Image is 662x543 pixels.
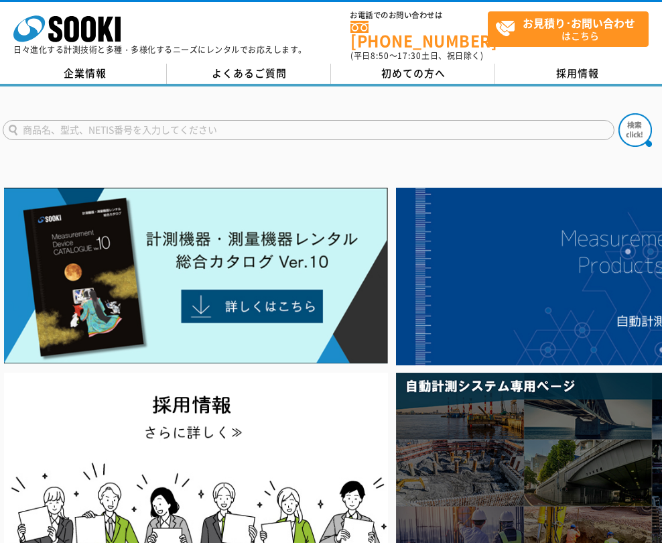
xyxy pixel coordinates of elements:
[331,64,495,84] a: 初めての方へ
[13,46,307,54] p: 日々進化する計測技術と多種・多様化するニーズにレンタルでお応えします。
[3,120,614,140] input: 商品名、型式、NETIS番号を入力してください
[350,50,483,62] span: (平日 ～ 土日、祝日除く)
[495,12,648,46] span: はこちら
[381,66,446,80] span: 初めての方へ
[4,188,388,364] img: Catalog Ver10
[350,11,488,19] span: お電話でのお問い合わせは
[3,64,167,84] a: 企業情報
[523,15,635,31] strong: お見積り･お問い合わせ
[488,11,649,47] a: お見積り･お問い合わせはこちら
[350,21,488,48] a: [PHONE_NUMBER]
[397,50,421,62] span: 17:30
[167,64,331,84] a: よくあるご質問
[495,64,659,84] a: 採用情報
[618,113,652,147] img: btn_search.png
[371,50,389,62] span: 8:50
